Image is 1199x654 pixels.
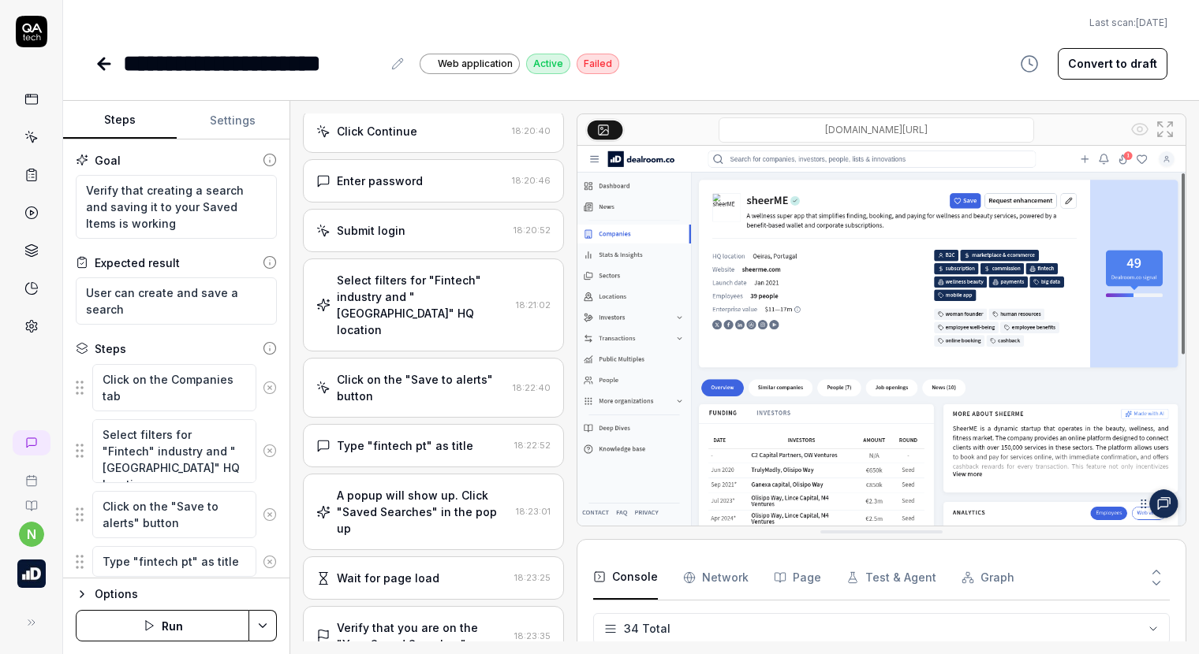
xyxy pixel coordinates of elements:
[438,57,513,71] span: Web application
[337,487,510,537] div: A popup will show up. Click "Saved Searches" in the pop up
[846,556,936,600] button: Test & Agent
[514,630,551,641] time: 18:23:35
[577,54,619,74] div: Failed
[337,570,439,586] div: Wait for page load
[1089,16,1167,30] button: Last scan:[DATE]
[6,547,56,591] button: Dealroom.co B.V. Logo
[177,102,290,139] button: Settings
[17,559,46,588] img: Dealroom.co B.V. Logo
[95,340,126,357] div: Steps
[76,418,277,484] div: Suggestions
[1136,17,1167,28] time: [DATE]
[962,556,1014,600] button: Graph
[512,175,551,186] time: 18:20:46
[514,572,551,583] time: 18:23:25
[1089,16,1167,30] span: Last scan:
[76,490,277,539] div: Suggestions
[512,125,551,136] time: 18:20:40
[63,102,177,139] button: Steps
[514,225,551,236] time: 18:20:52
[76,610,249,641] button: Run
[95,585,277,604] div: Options
[337,272,510,338] div: Select filters for "Fintech" industry and "[GEOGRAPHIC_DATA]" HQ location
[337,371,506,404] div: Click on the "Save to alerts" button
[337,437,473,454] div: Type "fintech pt" as title
[577,146,1186,526] img: Screenshot
[256,499,282,530] button: Remove step
[95,152,121,169] div: Goal
[513,382,551,393] time: 18:22:40
[256,546,282,578] button: Remove step
[1127,117,1152,142] button: Show all interative elements
[6,487,56,512] a: Documentation
[516,506,551,517] time: 18:23:01
[76,545,277,578] div: Suggestions
[6,462,56,487] a: Book a call with us
[1152,117,1178,142] button: Open in full screen
[514,440,551,451] time: 18:22:52
[13,430,50,455] a: New conversation
[337,619,508,652] div: Verify that you are on the "Your Saved Searches" page
[593,556,658,600] button: Console
[774,556,821,600] button: Page
[1058,48,1167,80] button: Convert to draft
[95,255,180,271] div: Expected result
[337,173,423,189] div: Enter password
[256,435,282,466] button: Remove step
[526,54,570,74] div: Active
[683,556,749,600] button: Network
[76,363,277,412] div: Suggestions
[516,299,551,310] time: 18:21:02
[337,123,417,139] div: Click Continue
[337,222,405,239] div: Submit login
[1010,48,1048,80] button: View version history
[76,585,277,604] button: Options
[19,522,44,547] button: n
[420,53,520,74] a: Web application
[256,372,282,403] button: Remove step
